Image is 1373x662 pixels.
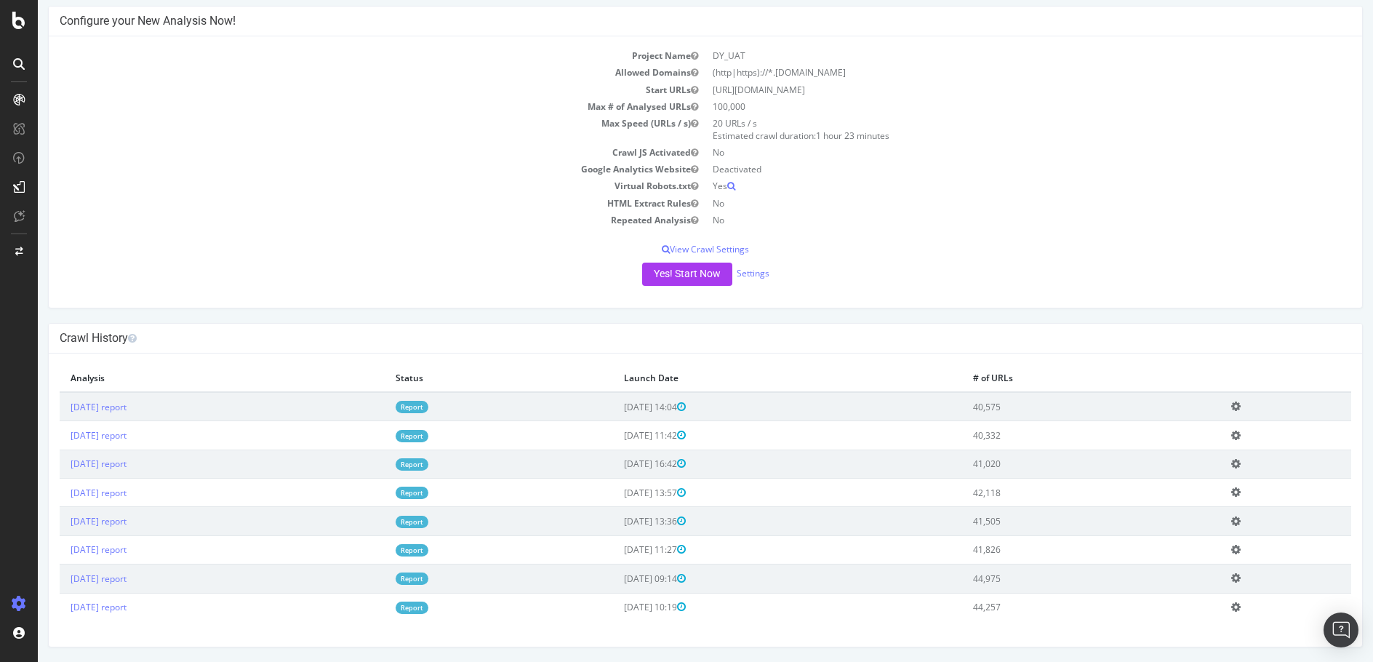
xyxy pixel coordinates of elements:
[924,479,1182,507] td: 42,118
[668,81,1313,98] td: [URL][DOMAIN_NAME]
[586,487,648,499] span: [DATE] 13:57
[358,544,391,557] a: Report
[668,47,1313,64] td: DY_UAT
[358,487,391,499] a: Report
[668,178,1313,194] td: Yes
[22,212,668,228] td: Repeated Analysis
[586,401,648,413] span: [DATE] 14:04
[586,601,648,613] span: [DATE] 10:19
[924,392,1182,421] td: 40,575
[347,364,575,392] th: Status
[586,543,648,556] span: [DATE] 11:27
[586,429,648,442] span: [DATE] 11:42
[358,401,391,413] a: Report
[358,602,391,614] a: Report
[22,364,347,392] th: Analysis
[22,64,668,81] td: Allowed Domains
[22,161,668,178] td: Google Analytics Website
[358,573,391,585] a: Report
[668,98,1313,115] td: 100,000
[22,115,668,144] td: Max Speed (URLs / s)
[22,14,1313,28] h4: Configure your New Analysis Now!
[358,516,391,528] a: Report
[22,243,1313,255] p: View Crawl Settings
[924,507,1182,535] td: 41,505
[22,331,1313,346] h4: Crawl History
[778,129,852,142] span: 1 hour 23 minutes
[358,430,391,442] a: Report
[924,421,1182,450] td: 40,332
[33,573,89,585] a: [DATE] report
[33,487,89,499] a: [DATE] report
[604,263,694,286] button: Yes! Start Now
[33,429,89,442] a: [DATE] report
[575,364,925,392] th: Launch Date
[586,458,648,470] span: [DATE] 16:42
[22,178,668,194] td: Virtual Robots.txt
[668,212,1313,228] td: No
[33,601,89,613] a: [DATE] report
[22,47,668,64] td: Project Name
[924,565,1182,593] td: 44,975
[33,543,89,556] a: [DATE] report
[22,81,668,98] td: Start URLs
[358,458,391,471] a: Report
[22,98,668,115] td: Max # of Analysed URLs
[33,401,89,413] a: [DATE] report
[699,267,732,279] a: Settings
[668,144,1313,161] td: No
[924,593,1182,621] td: 44,257
[586,573,648,585] span: [DATE] 09:14
[22,144,668,161] td: Crawl JS Activated
[924,450,1182,478] td: 41,020
[22,195,668,212] td: HTML Extract Rules
[924,535,1182,564] td: 41,826
[1324,613,1358,647] div: Open Intercom Messenger
[33,458,89,470] a: [DATE] report
[33,515,89,527] a: [DATE] report
[668,195,1313,212] td: No
[924,364,1182,392] th: # of URLs
[668,115,1313,144] td: 20 URLs / s Estimated crawl duration:
[668,161,1313,178] td: Deactivated
[668,64,1313,81] td: (http|https)://*.[DOMAIN_NAME]
[586,515,648,527] span: [DATE] 13:36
